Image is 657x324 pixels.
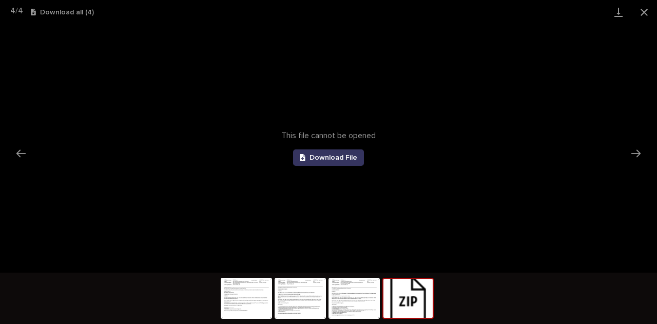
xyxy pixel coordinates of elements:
[625,143,647,163] button: Next slide
[31,9,94,16] button: Download all (4)
[310,154,357,161] span: Download File
[18,7,23,15] span: 4
[330,279,379,318] img: https%3A%2F%2Fv5.airtableusercontent.com%2Fv3%2Fu%2F45%2F45%2F1758304800000%2FpVleHiVGDyVF0l_r-yZ...
[222,279,271,318] img: https%3A%2F%2Fv5.airtableusercontent.com%2Fv3%2Fu%2F45%2F45%2F1758304800000%2FZaY0281NwfhILlC8AuA...
[383,279,433,318] img: zip.png
[10,7,15,15] span: 4
[10,143,32,163] button: Previous slide
[293,149,364,166] a: Download File
[276,279,325,318] img: https%3A%2F%2Fv5.airtableusercontent.com%2Fv3%2Fu%2F45%2F45%2F1758304800000%2F6T3s_Cs1F2nXa0JWq_w...
[281,131,376,141] span: This file cannot be opened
